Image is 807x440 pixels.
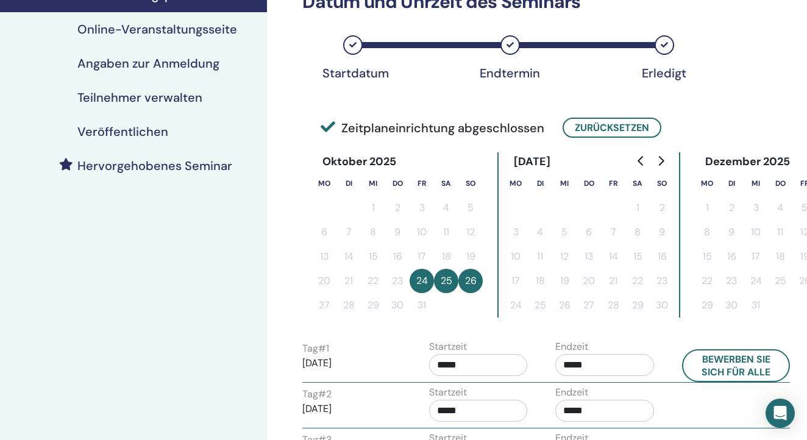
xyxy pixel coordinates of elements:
[577,269,601,293] button: 20
[528,244,552,269] button: 11
[312,220,336,244] button: 6
[361,196,385,220] button: 1
[631,149,651,173] button: Go to previous month
[336,171,361,196] th: Dienstag
[503,171,528,196] th: Montag
[458,171,483,196] th: Sonntag
[429,339,467,354] label: Startzeit
[601,220,625,244] button: 7
[458,196,483,220] button: 5
[336,269,361,293] button: 21
[768,244,792,269] button: 18
[719,220,744,244] button: 9
[458,244,483,269] button: 19
[625,220,650,244] button: 8
[719,244,744,269] button: 16
[361,220,385,244] button: 8
[410,244,434,269] button: 17
[719,269,744,293] button: 23
[563,118,661,138] button: Zurücksetzen
[625,196,650,220] button: 1
[410,196,434,220] button: 3
[434,220,458,244] button: 11
[302,341,329,356] label: Tag # 1
[768,196,792,220] button: 4
[744,196,768,220] button: 3
[601,171,625,196] th: Freitag
[695,293,719,318] button: 29
[650,220,674,244] button: 9
[552,220,577,244] button: 5
[552,269,577,293] button: 19
[322,66,383,80] div: Startdatum
[651,149,670,173] button: Go to next month
[552,244,577,269] button: 12
[719,196,744,220] button: 2
[434,244,458,269] button: 18
[695,220,719,244] button: 8
[695,171,719,196] th: Montag
[77,158,232,173] h4: Hervorgehobenes Seminar
[429,385,467,400] label: Startzeit
[361,293,385,318] button: 29
[601,244,625,269] button: 14
[361,269,385,293] button: 22
[577,171,601,196] th: Donnerstag
[302,356,401,371] p: [DATE]
[650,244,674,269] button: 16
[385,244,410,269] button: 16
[601,293,625,318] button: 28
[77,90,202,105] h4: Teilnehmer verwalten
[336,244,361,269] button: 14
[312,244,336,269] button: 13
[77,56,219,71] h4: Angaben zur Anmeldung
[650,196,674,220] button: 2
[768,171,792,196] th: Donnerstag
[744,171,768,196] th: Mittwoch
[528,171,552,196] th: Dienstag
[77,22,237,37] h4: Online-Veranstaltungsseite
[695,196,719,220] button: 1
[555,385,588,400] label: Endzeit
[410,171,434,196] th: Freitag
[601,269,625,293] button: 21
[385,293,410,318] button: 30
[385,220,410,244] button: 9
[625,171,650,196] th: Samstag
[385,269,410,293] button: 23
[695,152,800,171] div: Dezember 2025
[361,171,385,196] th: Mittwoch
[410,220,434,244] button: 10
[577,220,601,244] button: 6
[77,124,168,139] h4: Veröffentlichen
[768,269,792,293] button: 25
[480,66,541,80] div: Endtermin
[768,220,792,244] button: 11
[336,293,361,318] button: 28
[458,269,483,293] button: 26
[434,196,458,220] button: 4
[555,339,588,354] label: Endzeit
[682,349,791,382] button: Bewerben Sie sich für alle
[719,293,744,318] button: 30
[312,269,336,293] button: 20
[385,171,410,196] th: Donnerstag
[577,293,601,318] button: 27
[744,220,768,244] button: 10
[528,220,552,244] button: 4
[744,293,768,318] button: 31
[528,293,552,318] button: 25
[312,152,406,171] div: Oktober 2025
[503,269,528,293] button: 17
[577,244,601,269] button: 13
[503,244,528,269] button: 10
[744,244,768,269] button: 17
[650,171,674,196] th: Sonntag
[695,269,719,293] button: 22
[503,293,528,318] button: 24
[302,402,401,416] p: [DATE]
[528,269,552,293] button: 18
[434,269,458,293] button: 25
[361,244,385,269] button: 15
[650,293,674,318] button: 30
